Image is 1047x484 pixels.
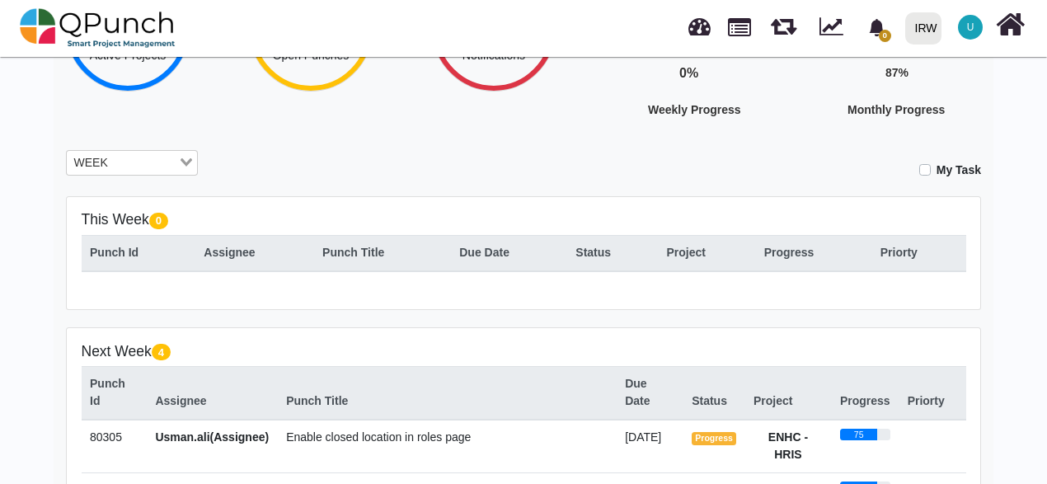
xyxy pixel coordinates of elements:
[937,162,981,179] label: My Task
[967,22,974,32] span: U
[575,244,649,261] div: Status
[858,1,899,53] a: bell fill0
[90,430,122,444] span: 80305
[862,12,891,42] div: Notification
[90,49,167,62] span: Active Projects
[692,392,736,410] div: Status
[915,14,937,43] div: IRW
[679,66,698,80] text: 0%
[666,244,746,261] div: Project
[898,1,948,55] a: IRW
[996,9,1025,40] i: Home
[149,213,168,229] span: 0
[847,103,945,116] text: Monthly Progress
[90,375,138,410] div: Punch Id
[322,244,442,261] div: Punch Title
[688,10,711,35] span: Dashboard
[617,420,683,473] td: [DATE]
[286,392,608,410] div: Punch Title
[754,392,823,410] div: Project
[462,49,525,62] span: Notifications
[728,11,751,36] span: Projects
[66,150,198,176] div: Search for option
[868,19,885,36] svg: bell fill
[692,432,736,445] span: Progress
[155,430,269,444] span: Usman.ali(Assignee)
[155,392,269,410] div: Assignee
[948,1,993,54] a: U
[204,244,305,261] div: Assignee
[648,103,741,116] text: Weekly Progress
[958,15,983,40] span: Usman.ali
[908,392,957,410] div: Priorty
[879,30,891,42] span: 0
[82,343,966,360] h5: Next Week
[90,244,186,261] div: Punch Id
[273,49,350,62] span: Open Punches
[625,375,674,410] div: Due Date
[70,154,111,172] span: WEEK
[880,244,957,261] div: Priorty
[82,211,966,228] h5: This Week
[771,8,796,35] span: Releases
[459,244,558,261] div: Due Date
[764,244,863,261] div: Progress
[840,392,890,410] div: Progress
[20,3,176,53] img: qpunch-sp.fa6292f.png
[811,1,858,55] div: Dynamic Report
[768,430,808,461] strong: ENHC - HRIS
[840,429,878,440] div: 75
[113,154,176,172] input: Search for option
[152,344,171,360] span: 4
[885,66,909,79] text: 87%
[286,430,471,444] span: Enable closed location in roles page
